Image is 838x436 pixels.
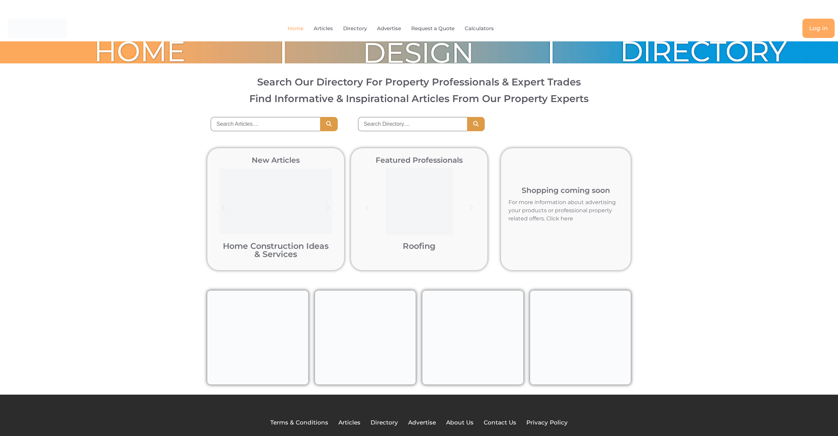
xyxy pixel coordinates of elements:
a: Directory [371,418,398,427]
a: Roofing [403,241,436,251]
h2: Search Our Directory For Property Professionals & Expert Trades [15,77,823,87]
h2: New Articles [216,157,336,164]
a: Articles [314,21,333,36]
button: Search [320,117,338,131]
a: Directory [343,21,367,36]
p: For more information about advertising your products or professional property related offers. Cli... [508,198,623,223]
h2: Shopping coming soon [504,187,627,194]
a: Contact Us [484,418,516,427]
button: Search [467,117,485,131]
a: Advertise [377,21,401,36]
a: About Us [446,418,474,427]
a: Home [288,21,303,36]
h3: Find Informative & Inspirational Articles From Our Property Experts [15,94,823,103]
input: Search Directory.... [358,117,467,131]
a: Articles [338,418,360,427]
nav: Menu [170,21,627,36]
h2: Featured Professionals [359,157,479,164]
a: Privacy Policy [526,418,568,427]
a: Request a Quote [411,21,455,36]
a: Advertise [408,418,436,427]
a: Log in [802,19,835,38]
div: Next [320,200,336,216]
a: Home Construction Ideas & Services [223,241,329,259]
a: Terms & Conditions [270,418,328,427]
div: Previous [359,200,375,216]
div: Previous [216,200,231,216]
input: Search Articles.... [211,117,320,131]
a: Calculators [465,21,494,36]
div: Next [464,200,479,216]
span: Log in [809,25,828,31]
